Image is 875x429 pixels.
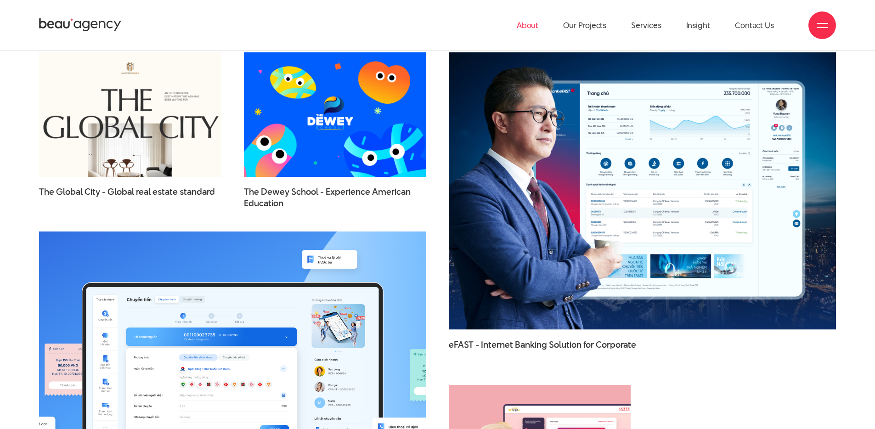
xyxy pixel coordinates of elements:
[244,186,426,209] a: The Dewey School - Experience AmericanEducation
[475,339,479,351] span: -
[85,186,100,198] span: City
[180,186,215,198] span: standard
[515,339,547,351] span: Banking
[39,186,54,198] span: The
[596,339,636,351] span: Corporate
[449,339,474,351] span: eFAST
[39,186,221,209] a: The Global City - Global real estate standard
[152,186,178,198] span: estate
[56,186,83,198] span: Global
[136,186,151,198] span: real
[244,186,426,209] span: The Dewey School - Experience American
[481,339,513,351] span: Internet
[107,186,134,198] span: Global
[244,198,283,209] span: Education
[549,339,581,351] span: Solution
[102,186,106,198] span: -
[583,339,594,351] span: for
[449,339,836,362] a: eFAST - Internet Banking Solution for Corporate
